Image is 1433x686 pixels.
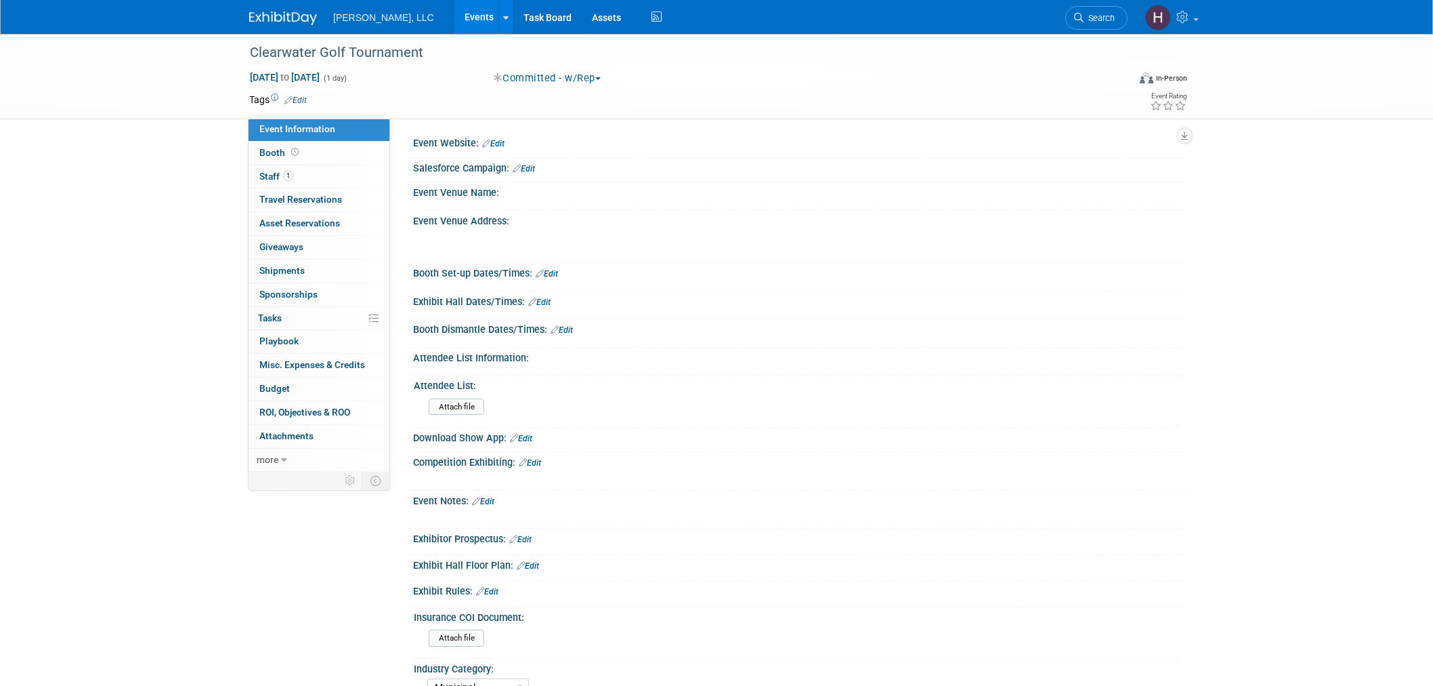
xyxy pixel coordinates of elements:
a: Attachments [249,425,389,448]
button: Committed - w/Rep [489,71,606,85]
span: 1 [283,171,293,181]
div: Event Notes: [413,491,1184,508]
div: Exhibit Rules: [413,581,1184,599]
div: Exhibitor Prospectus: [413,529,1184,546]
span: Attachments [259,430,314,441]
a: Edit [536,269,558,279]
div: In-Person [1155,73,1187,83]
span: Sponsorships [259,289,318,300]
a: Asset Reservations [249,212,389,235]
span: [DATE] [DATE] [249,71,320,83]
div: Event Format [1048,70,1187,91]
div: Clearwater Golf Tournament [245,41,1107,65]
a: Booth [249,142,389,165]
div: Exhibit Hall Floor Plan: [413,555,1184,573]
td: Toggle Event Tabs [362,472,390,489]
span: to [278,72,291,83]
img: Hannah Mulholland [1145,5,1171,31]
div: Competition Exhibiting: [413,452,1184,470]
a: Misc. Expenses & Credits [249,354,389,377]
a: Travel Reservations [249,188,389,211]
a: Edit [528,298,551,307]
div: Attendee List Information: [413,348,1184,365]
div: Attendee List: [414,376,1178,392]
span: Booth not reserved yet [288,147,301,157]
div: Booth Dismantle Dates/Times: [413,319,1184,337]
td: Tags [249,93,307,106]
span: Tasks [258,312,282,323]
a: Edit [476,587,498,597]
span: Misc. Expenses & Credits [259,359,365,370]
a: ROI, Objectives & ROO [249,401,389,424]
a: Edit [517,561,539,571]
span: Shipments [259,265,305,276]
a: Edit [513,164,535,174]
a: Edit [510,434,532,443]
span: Playbook [259,336,299,346]
span: Search [1084,13,1115,23]
a: Edit [472,497,494,506]
div: Booth Set-up Dates/Times: [413,263,1184,281]
a: Staff1 [249,165,389,188]
div: Event Rating [1150,93,1186,100]
a: Edit [509,535,532,544]
span: Travel Reservations [259,194,342,205]
a: Shipments [249,260,389,283]
div: Exhibit Hall Dates/Times: [413,291,1184,309]
div: Insurance COI Document: [414,607,1178,624]
div: Event Venue Address: [413,211,1184,228]
a: Playbook [249,330,389,353]
div: Salesforce Campaign: [413,158,1184,176]
span: Event Information [259,123,335,134]
a: Event Information [249,118,389,141]
div: Industry Category: [414,659,1178,676]
a: Edit [284,96,307,105]
td: Personalize Event Tab Strip [339,472,362,489]
span: (1 day) [322,74,347,83]
a: more [249,449,389,472]
span: ROI, Objectives & ROO [259,407,350,418]
img: Format-Inperson.png [1140,73,1153,83]
span: Asset Reservations [259,218,340,228]
img: ExhibitDay [249,12,317,25]
a: Giveaways [249,236,389,259]
a: Tasks [249,307,389,330]
a: Edit [519,458,541,468]
span: Booth [259,147,301,158]
div: Event Website: [413,133,1184,150]
span: Staff [259,171,293,182]
div: Download Show App: [413,428,1184,445]
a: Budget [249,378,389,401]
span: more [257,454,278,465]
div: Event Venue Name: [413,182,1184,199]
a: Edit [551,325,573,335]
span: [PERSON_NAME], LLC [333,12,434,23]
span: Giveaways [259,241,303,252]
span: Budget [259,383,290,394]
a: Edit [482,139,505,148]
a: Sponsorships [249,283,389,306]
a: Search [1065,6,1128,30]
